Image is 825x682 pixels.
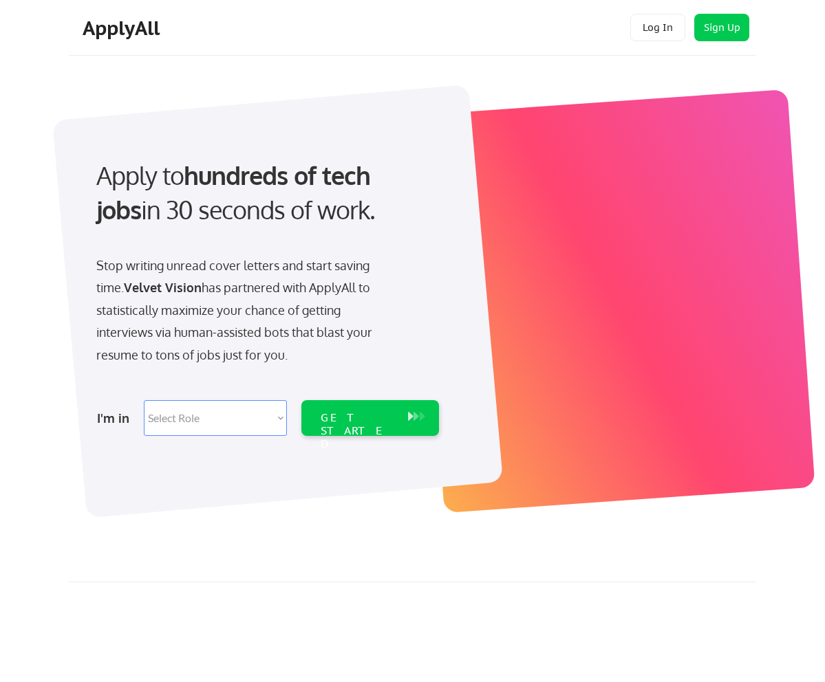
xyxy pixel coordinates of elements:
[96,254,378,366] div: Stop writing unread cover letters and start saving time. has partnered with ApplyAll to statistic...
[124,280,202,295] strong: Velvet Vision
[694,14,749,41] button: Sign Up
[96,158,433,228] div: Apply to in 30 seconds of work.
[97,407,136,429] div: I'm in
[83,16,164,40] div: ApplyAll
[321,411,394,451] div: GET STARTED
[630,14,685,41] button: Log In
[96,159,376,225] strong: hundreds of tech jobs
